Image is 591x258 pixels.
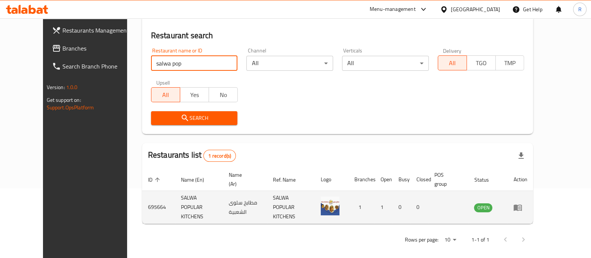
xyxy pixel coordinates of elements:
span: Search [157,113,232,123]
span: R [578,5,581,13]
span: Get support on: [47,95,81,105]
button: All [151,87,180,102]
div: All [246,56,333,71]
td: 0 [410,191,428,224]
button: All [438,55,467,70]
td: SALWA POPULAR KITCHENS [175,191,223,224]
a: Search Branch Phone [46,57,142,75]
td: 695664 [142,191,175,224]
span: Name (Ar) [229,170,258,188]
div: Total records count [203,150,236,162]
th: Branches [348,168,375,191]
div: Menu-management [370,5,416,14]
span: All [441,58,464,69]
span: Name (En) [181,175,214,184]
a: Branches [46,39,142,57]
span: Search Branch Phone [62,62,136,71]
span: Branches [62,44,136,53]
span: Restaurants Management [62,26,136,35]
label: Delivery [443,48,462,53]
td: 0 [393,191,410,224]
span: Ref. Name [273,175,305,184]
th: Logo [315,168,348,191]
button: Search [151,111,238,125]
h2: Restaurants list [148,149,236,162]
td: SALWA POPULAR KITCHENS [267,191,315,224]
p: 1-1 of 1 [471,235,489,245]
th: Busy [393,168,410,191]
td: مطابخ سلوى الشعبية [223,191,267,224]
th: Closed [410,168,428,191]
span: POS group [434,170,459,188]
span: TGO [470,58,493,69]
h2: Restaurant search [151,30,524,41]
span: Status [474,175,498,184]
span: All [154,89,177,100]
div: All [342,56,429,71]
button: No [209,87,238,102]
p: Rows per page: [404,235,438,245]
span: 1.0.0 [66,82,78,92]
span: TMP [499,58,521,69]
span: Yes [183,89,206,100]
a: Support.OpsPlatform [47,103,94,112]
span: ID [148,175,162,184]
div: Export file [512,147,530,165]
button: Yes [180,87,209,102]
a: Restaurants Management [46,21,142,39]
span: 1 record(s) [204,152,236,160]
span: OPEN [474,203,492,212]
div: Rows per page: [441,234,459,246]
div: [GEOGRAPHIC_DATA] [451,5,500,13]
table: enhanced table [142,168,533,224]
label: Upsell [156,80,170,85]
img: SALWA POPULAR KITCHENS [321,197,339,215]
button: TGO [467,55,496,70]
span: No [212,89,235,100]
td: 1 [348,191,375,224]
input: Search for restaurant name or ID.. [151,56,238,71]
button: TMP [495,55,524,70]
span: Version: [47,82,65,92]
th: Open [375,168,393,191]
th: Action [507,168,533,191]
td: 1 [375,191,393,224]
